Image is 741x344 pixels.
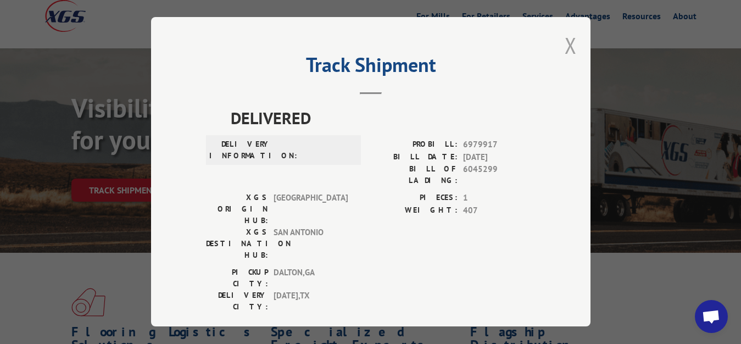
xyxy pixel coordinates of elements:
label: WEIGHT: [371,204,458,217]
h2: Track Shipment [206,57,536,78]
label: DELIVERY INFORMATION: [209,138,271,162]
div: Open chat [695,300,728,333]
label: BILL DATE: [371,151,458,164]
span: 6045299 [463,163,536,186]
label: XGS ORIGIN HUB: [206,192,268,226]
span: DALTON , GA [274,267,348,290]
label: PICKUP CITY: [206,267,268,290]
span: [GEOGRAPHIC_DATA] [274,192,348,226]
label: BILL OF LADING: [371,163,458,186]
button: Close modal [565,31,577,60]
label: DELIVERY CITY: [206,290,268,313]
span: 407 [463,204,536,217]
label: XGS DESTINATION HUB: [206,226,268,261]
label: PROBILL: [371,138,458,151]
span: SAN ANTONIO [274,226,348,261]
span: DELIVERED [231,106,536,130]
label: PIECES: [371,192,458,204]
span: 6979917 [463,138,536,151]
span: [DATE] [463,151,536,164]
span: 1 [463,192,536,204]
span: [DATE] , TX [274,290,348,313]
